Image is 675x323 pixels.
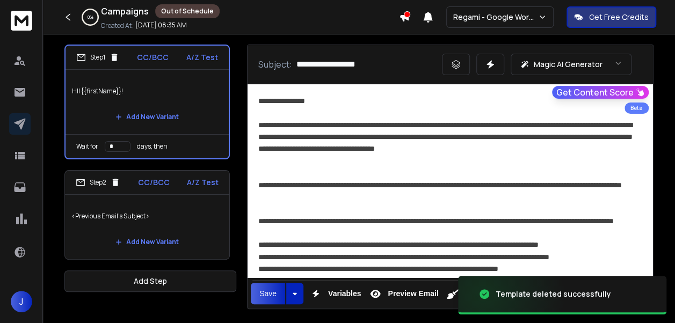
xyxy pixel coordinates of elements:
[137,142,168,151] p: days, then
[64,45,230,159] li: Step1CC/BCCA/Z TestHII {{firstName}}!Add New VariantWait fordays, then
[453,12,538,23] p: Regami - Google Workspace
[443,283,463,304] button: Clean HTML
[72,76,222,106] p: HII {{firstName}}!
[135,21,187,30] p: [DATE] 08:35 AM
[101,5,149,18] h1: Campaigns
[567,6,656,28] button: Get Free Credits
[386,289,440,298] span: Preview Email
[64,170,230,260] li: Step2CC/BCCA/Z Test<Previous Email's Subject>Add New Variant
[251,283,285,304] button: Save
[11,291,32,312] button: J
[76,178,120,187] div: Step 2
[187,177,219,188] p: A/Z Test
[64,270,236,292] button: Add Step
[365,283,440,304] button: Preview Email
[326,289,364,298] span: Variables
[88,14,93,20] p: 0 %
[534,59,603,70] p: Magic AI Generator
[107,106,187,128] button: Add New Variant
[71,201,223,231] p: <Previous Email's Subject>
[258,58,292,71] p: Subject:
[155,4,220,18] div: Out of Schedule
[76,53,119,62] div: Step 1
[138,177,170,188] p: CC/BCC
[589,12,649,23] p: Get Free Credits
[306,283,364,304] button: Variables
[137,52,169,63] p: CC/BCC
[76,142,98,151] p: Wait for
[511,54,632,75] button: Magic AI Generator
[186,52,218,63] p: A/Z Test
[101,21,133,30] p: Created At:
[496,289,611,299] div: Template deleted successfully
[552,86,649,99] button: Get Content Score
[625,102,649,114] div: Beta
[107,231,187,253] button: Add New Variant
